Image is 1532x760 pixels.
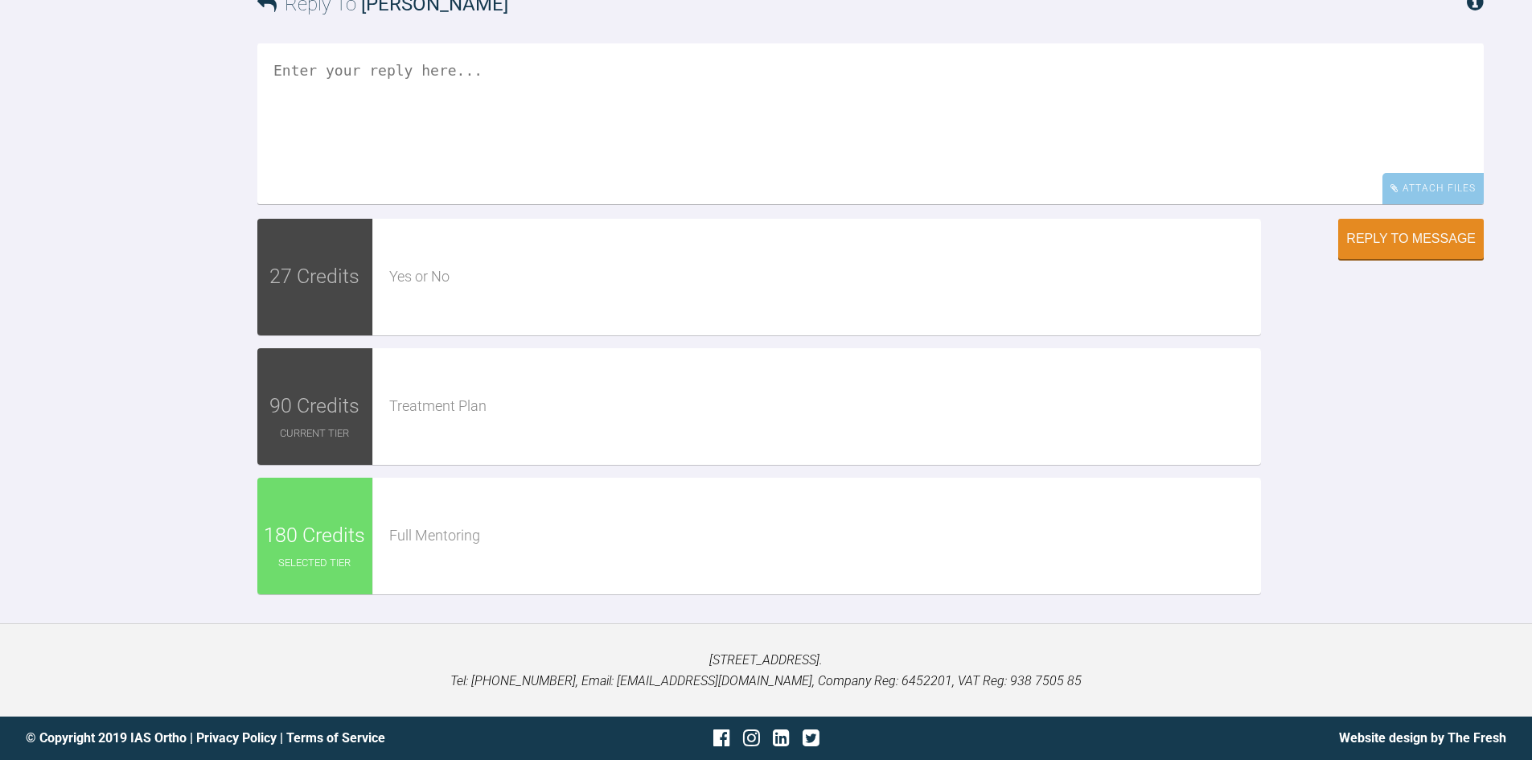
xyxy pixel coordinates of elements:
a: Privacy Policy [196,730,277,746]
span: 180 Credits [264,520,365,552]
span: 27 Credits [269,261,359,293]
div: Attach Files [1382,173,1484,204]
div: Treatment Plan [389,395,1262,418]
div: Yes or No [389,265,1262,289]
button: Reply to Message [1338,219,1484,259]
span: 90 Credits [269,390,359,422]
a: Terms of Service [286,730,385,746]
div: Reply to Message [1346,232,1476,246]
p: [STREET_ADDRESS]. Tel: [PHONE_NUMBER], Email: [EMAIL_ADDRESS][DOMAIN_NAME], Company Reg: 6452201,... [26,650,1506,691]
a: Website design by The Fresh [1339,730,1506,746]
div: Full Mentoring [389,524,1262,548]
div: © Copyright 2019 IAS Ortho | | [26,728,520,749]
